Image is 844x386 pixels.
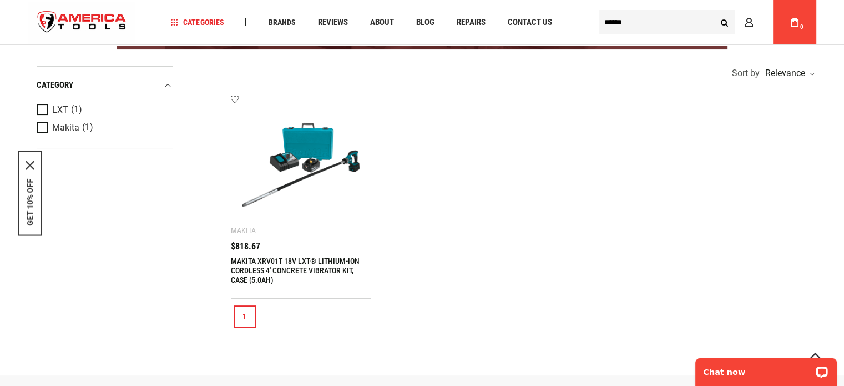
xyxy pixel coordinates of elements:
img: America Tools [28,2,136,43]
span: Categories [170,18,224,26]
iframe: LiveChat chat widget [688,351,844,386]
button: Close [26,161,34,169]
a: Contact Us [502,15,557,30]
span: (1) [71,105,82,114]
a: Makita (1) [37,122,170,134]
span: Repairs [456,18,485,27]
button: Search [714,12,735,33]
span: (1) [82,123,93,132]
span: LXT [52,105,68,115]
svg: close icon [26,161,34,169]
a: Reviews [312,15,352,30]
div: Product Filters [37,66,173,148]
a: Blog [411,15,439,30]
a: MAKITA XRV01T 18V LXT® LITHIUM-ION CORDLESS 4' CONCRETE VIBRATOR KIT, CASE (5.0AH) [231,257,360,284]
span: $818.67 [231,242,260,251]
span: Makita [52,123,79,133]
a: Repairs [451,15,490,30]
span: 0 [800,24,803,30]
a: 1 [234,305,256,328]
span: Blog [416,18,434,27]
a: store logo [28,2,136,43]
span: Reviews [317,18,347,27]
button: GET 10% OFF [26,178,34,225]
img: MAKITA XRV01T 18V LXT® LITHIUM-ION CORDLESS 4' CONCRETE VIBRATOR KIT, CASE (5.0AH) [242,106,360,224]
a: Brands [263,15,300,30]
span: About [370,18,393,27]
span: Sort by [732,69,760,78]
a: LXT (1) [37,104,170,116]
span: Brands [268,18,295,26]
div: category [37,78,173,93]
a: Categories [165,15,229,30]
a: About [365,15,398,30]
div: Relevance [762,69,813,78]
span: Contact Us [507,18,552,27]
div: Makita [231,226,256,235]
